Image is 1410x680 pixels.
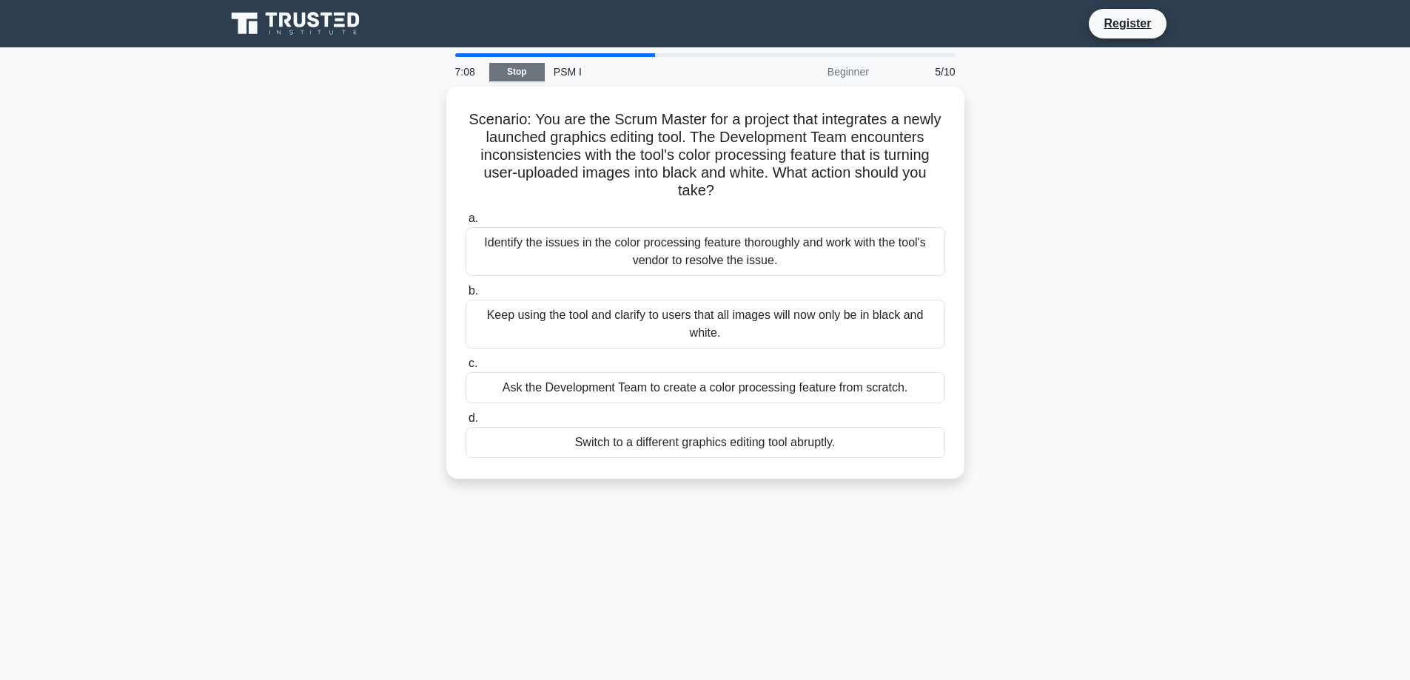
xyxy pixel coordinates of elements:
[469,411,478,424] span: d.
[748,57,878,87] div: Beginner
[469,284,478,297] span: b.
[466,427,945,458] div: Switch to a different graphics editing tool abruptly.
[1095,14,1160,33] a: Register
[489,63,545,81] a: Stop
[464,110,947,201] h5: Scenario: You are the Scrum Master for a project that integrates a newly launched graphics editin...
[469,212,478,224] span: a.
[545,57,748,87] div: PSM I
[466,372,945,403] div: Ask the Development Team to create a color processing feature from scratch.
[446,57,489,87] div: 7:08
[466,227,945,276] div: Identify the issues in the color processing feature thoroughly and work with the tool's vendor to...
[469,357,477,369] span: c.
[466,300,945,349] div: Keep using the tool and clarify to users that all images will now only be in black and white.
[878,57,964,87] div: 5/10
